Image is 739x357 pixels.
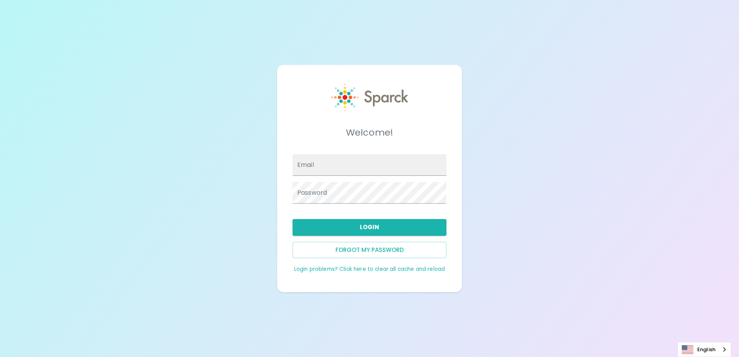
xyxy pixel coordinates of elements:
[293,219,446,235] button: Login
[678,342,731,357] a: English
[294,265,445,273] a: Login problems? Click here to clear all cache and reload
[678,342,731,357] aside: Language selected: English
[678,342,731,357] div: Language
[293,126,446,139] h5: Welcome!
[331,83,408,111] img: Sparck logo
[293,242,446,258] button: Forgot my password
